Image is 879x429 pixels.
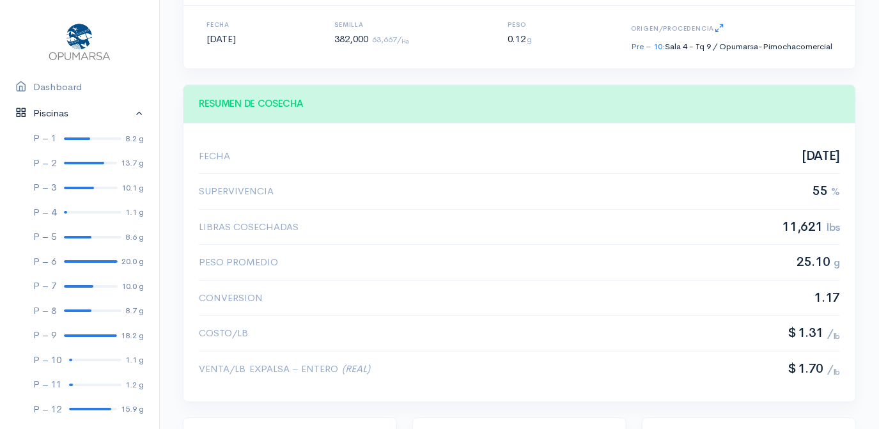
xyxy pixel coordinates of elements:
div: 8.7 g [125,304,144,317]
span: Conversion [199,291,263,306]
span: Supervivencia [199,184,274,199]
em: (Real) [342,363,370,375]
div: 10.1 g [121,182,144,194]
span: $ [788,361,797,377]
div: 1.1 g [125,206,144,219]
div: 8.6 g [125,231,144,244]
div: P – 4 [33,205,56,220]
div: P – 9 [33,328,56,343]
h6: Fecha [206,21,236,28]
span: 1.17 [814,291,840,305]
div: P – 8 [33,304,56,318]
span: 25.10 [797,255,840,269]
span: Expalsa – Entero [249,363,338,375]
h6: Semilla [334,21,409,28]
sub: lb [834,331,840,341]
div: 18.2 g [121,329,144,342]
span: Venta/lb [199,362,370,377]
span: $ [788,325,797,341]
span: g [527,35,533,45]
span: Costo/lb [199,326,248,341]
div: 1.1 g [125,354,144,366]
sub: lb [834,367,840,377]
div: [DATE] [191,21,251,53]
span: Libras cosechadas [199,220,299,235]
div: P – 6 [33,254,56,269]
div: 1.2 g [125,378,144,391]
h6: Origen/Procedencia [631,21,832,37]
span: Peso promedio [199,255,278,270]
div: 8.2 g [125,132,144,145]
span: lbs [827,221,840,234]
div: 13.7 g [121,157,144,169]
span: Fecha [199,149,230,164]
div: P – 1 [33,131,56,146]
span: % [831,185,840,198]
sub: Ha [401,38,409,45]
span: Sala 4 - Tq 9 / Opumarsa-Pimochacomercial [665,41,832,52]
div: 15.9 g [121,403,144,416]
div: P – 11 [33,377,61,392]
small: 63,667/ [372,34,409,45]
img: Opumarsa [46,20,113,61]
div: 20.0 g [121,255,144,268]
div: 382,000 [319,21,424,53]
span: 55 [813,184,840,198]
a: Pre – 10: [631,41,665,52]
h6: Peso [508,21,533,28]
div: P – 10 [33,353,61,368]
span: [DATE] [802,149,840,163]
div: P – 3 [33,180,56,195]
div: P – 5 [33,230,56,244]
span: 1.31 [788,326,840,340]
span: / [827,327,840,340]
div: P – 12 [33,402,61,417]
h4: RESUMEN DE COSECHA [199,98,840,109]
span: / [827,363,840,376]
div: P – 2 [33,156,56,171]
div: P – 7 [33,279,56,293]
div: 0.12 [493,21,548,53]
div: 10.0 g [121,280,144,293]
span: 11,621 [782,220,840,234]
span: 1.70 [788,362,840,376]
span: g [834,256,840,269]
